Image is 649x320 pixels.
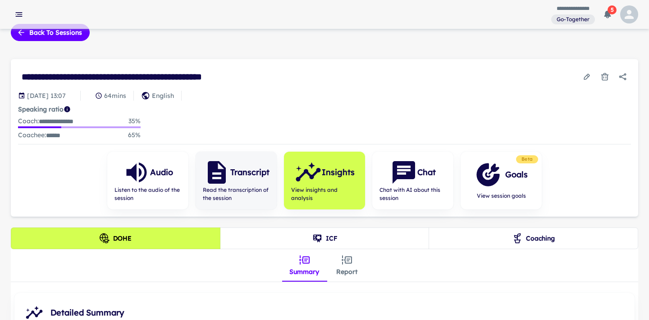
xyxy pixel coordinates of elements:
[104,91,126,101] p: 64 mins
[461,152,542,209] button: GoalsView session goals
[553,15,593,23] span: Go-Together
[18,130,60,140] p: Coachee :
[326,249,367,282] button: Report
[284,152,365,209] button: InsightsView insights and analysis
[64,106,71,113] svg: Coach/coachee ideal ratio of speaking is roughly 20:80. Mentor/mentee ideal ratio of speaking is ...
[615,69,631,85] button: Share session
[128,116,141,126] p: 35 %
[379,186,446,202] span: Chat with AI about this session
[107,152,188,209] button: AudioListen to the audio of the session
[203,186,270,202] span: Read the transcription of the session
[18,105,64,113] strong: Speaking ratio
[429,227,638,249] button: Coaching
[27,91,66,101] p: Session date
[282,249,367,282] div: insights tabs
[11,227,638,249] div: theme selection
[518,156,536,163] span: Beta
[11,227,220,249] button: DOHE
[597,69,613,85] button: Delete session
[18,116,73,126] p: Coach :
[475,192,528,200] span: View session goals
[50,306,627,319] span: Detailed Summary
[372,152,453,209] button: ChatChat with AI about this session
[152,91,174,101] p: English
[599,5,617,23] button: 5
[196,152,277,209] button: TranscriptRead the transcription of the session
[551,14,595,25] span: You are a member of this workspace. Contact your workspace owner for assistance.
[417,166,436,179] h6: Chat
[608,5,617,14] span: 5
[150,166,173,179] h6: Audio
[114,186,181,202] span: Listen to the audio of the session
[322,166,355,179] h6: Insights
[505,168,528,181] h6: Goals
[579,69,595,85] button: Edit session
[128,130,141,140] p: 65 %
[230,166,270,179] h6: Transcript
[220,227,430,249] button: ICF
[11,24,90,41] button: Back to sessions
[282,249,326,282] button: Summary
[291,186,358,202] span: View insights and analysis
